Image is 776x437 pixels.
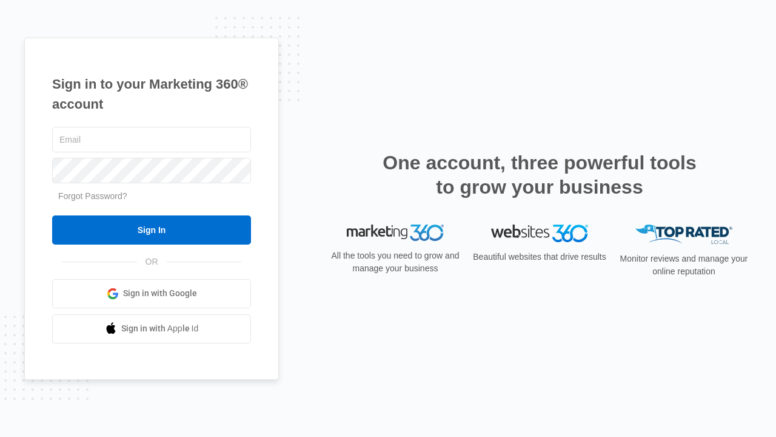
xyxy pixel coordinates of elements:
[58,191,127,201] a: Forgot Password?
[491,225,588,242] img: Websites 360
[379,151,700,199] h2: One account, three powerful tools to grow your business
[52,127,251,152] input: Email
[52,74,251,114] h1: Sign in to your Marketing 360® account
[347,225,444,242] img: Marketing 360
[635,225,732,245] img: Top Rated Local
[327,249,463,275] p: All the tools you need to grow and manage your business
[52,215,251,245] input: Sign In
[137,256,167,268] span: OR
[472,251,607,263] p: Beautiful websites that drive results
[123,287,197,300] span: Sign in with Google
[616,252,752,278] p: Monitor reviews and manage your online reputation
[52,279,251,308] a: Sign in with Google
[121,322,199,335] span: Sign in with Apple Id
[52,314,251,344] a: Sign in with Apple Id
